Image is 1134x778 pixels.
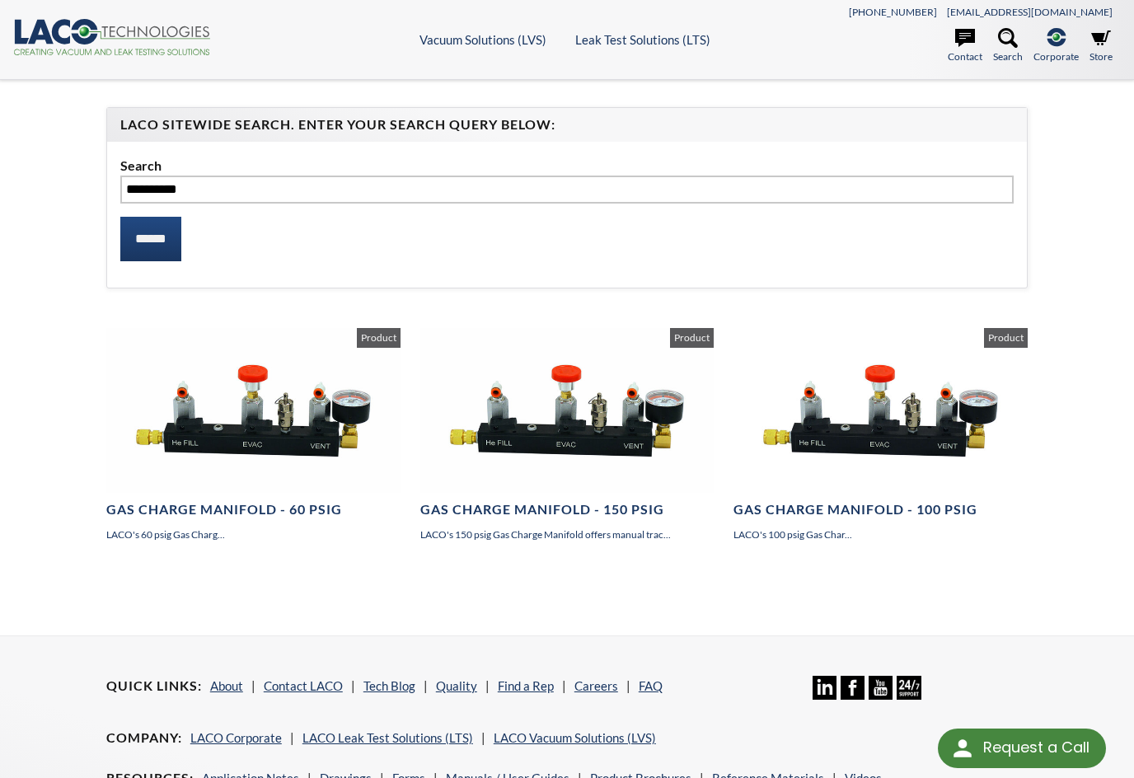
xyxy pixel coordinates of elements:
img: round button [949,735,976,762]
h4: Gas Charge Manifold - 60 PSIG [106,501,401,518]
div: Request a Call [938,729,1106,768]
a: [PHONE_NUMBER] [849,6,937,18]
a: LACO Leak Test Solutions (LTS) [302,730,473,745]
p: LACO's 60 psig Gas Charg... [106,527,401,542]
a: Search [993,28,1023,64]
a: Gas Charge Manifold - 60 PSIG LACO's 60 psig Gas Charg... Product [106,328,401,542]
h4: Gas Charge Manifold - 150 PSIG [420,501,715,518]
label: Search [120,155,1014,176]
a: LACO Vacuum Solutions (LVS) [494,730,656,745]
a: Careers [574,678,618,693]
span: Corporate [1033,49,1079,64]
p: LACO's 150 psig Gas Charge Manifold offers manual trac... [420,527,715,542]
a: Gas Charge Manifold - 100 PSIG LACO's 100 psig Gas Char... Product [733,328,1028,542]
a: 24/7 Support [897,687,921,702]
h4: Company [106,729,182,747]
a: Tech Blog [363,678,415,693]
a: LACO Corporate [190,730,282,745]
span: Product [984,328,1028,348]
a: Leak Test Solutions (LTS) [575,32,710,47]
a: Vacuum Solutions (LVS) [419,32,546,47]
a: Contact [948,28,982,64]
img: 24/7 Support Icon [897,676,921,700]
a: Contact LACO [264,678,343,693]
h4: Quick Links [106,677,202,695]
div: Request a Call [983,729,1089,766]
a: About [210,678,243,693]
a: Quality [436,678,477,693]
span: Product [357,328,401,348]
h4: LACO Sitewide Search. Enter your Search Query Below: [120,116,1014,134]
a: FAQ [639,678,663,693]
a: Gas Charge Manifold - 150 PSIG LACO's 150 psig Gas Charge Manifold offers manual trac... Product [420,328,715,542]
a: [EMAIL_ADDRESS][DOMAIN_NAME] [947,6,1113,18]
h4: Gas Charge Manifold - 100 PSIG [733,501,1028,518]
a: Find a Rep [498,678,554,693]
p: LACO's 100 psig Gas Char... [733,527,1028,542]
a: Store [1089,28,1113,64]
span: Product [670,328,714,348]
